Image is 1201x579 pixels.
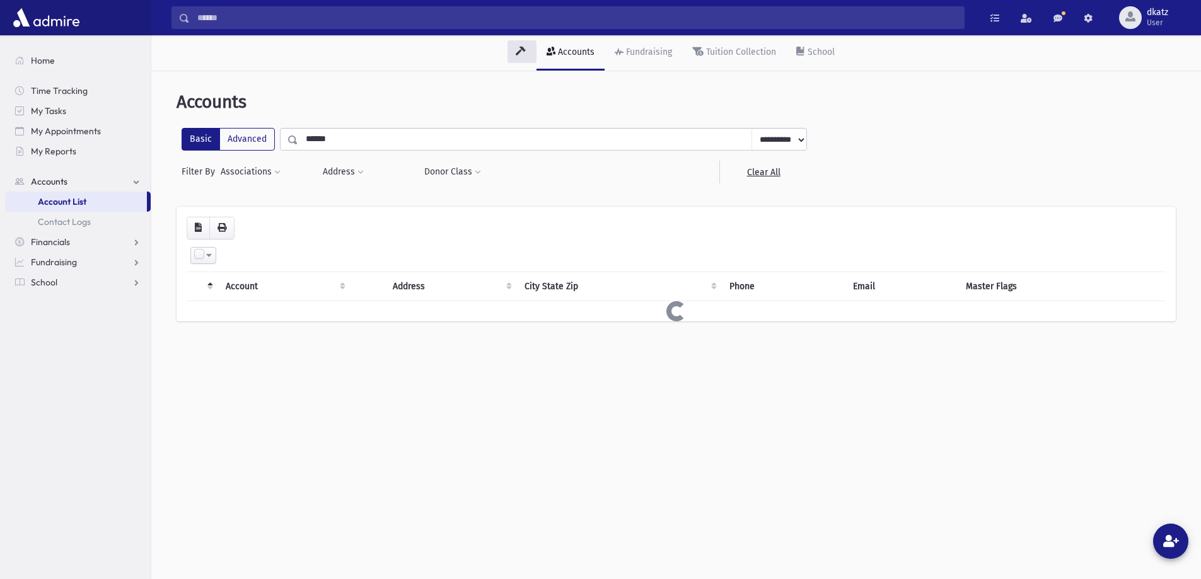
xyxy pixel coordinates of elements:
[5,272,151,292] a: School
[605,35,682,71] a: Fundraising
[220,161,281,183] button: Associations
[182,165,220,178] span: Filter By
[182,128,275,151] div: FilterModes
[5,81,151,101] a: Time Tracking
[322,161,364,183] button: Address
[187,217,210,239] button: CSV
[182,128,220,151] label: Basic
[1147,8,1168,18] span: dkatz
[385,272,517,301] th: Address : activate to sort column ascending
[10,5,83,30] img: AdmirePro
[187,272,218,301] th: : activate to sort column descending
[424,161,482,183] button: Donor Class
[219,128,275,151] label: Advanced
[351,272,385,301] th: : activate to sort column ascending
[786,35,845,71] a: School
[1147,18,1168,28] span: User
[5,232,151,252] a: Financials
[31,176,67,187] span: Accounts
[5,101,151,121] a: My Tasks
[719,161,807,183] a: Clear All
[5,121,151,141] a: My Appointments
[38,216,91,227] span: Contact Logs
[682,35,786,71] a: Tuition Collection
[31,146,76,157] span: My Reports
[31,85,88,96] span: Time Tracking
[177,91,247,112] span: Accounts
[31,256,77,268] span: Fundraising
[845,272,958,301] th: Email : activate to sort column ascending
[555,47,595,57] div: Accounts
[5,141,151,161] a: My Reports
[537,35,605,71] a: Accounts
[5,171,151,192] a: Accounts
[517,272,722,301] th: City State Zip : activate to sort column ascending
[190,6,964,29] input: Search
[31,55,55,66] span: Home
[5,212,151,232] a: Contact Logs
[209,217,235,239] button: Print
[31,236,70,248] span: Financials
[31,125,101,137] span: My Appointments
[958,272,1166,301] th: Master Flags : activate to sort column ascending
[31,105,66,117] span: My Tasks
[5,50,151,71] a: Home
[31,277,57,288] span: School
[38,196,86,207] span: Account List
[5,192,147,212] a: Account List
[218,272,351,301] th: Account: activate to sort column ascending
[704,47,776,57] div: Tuition Collection
[722,272,845,301] th: Phone : activate to sort column ascending
[5,252,151,272] a: Fundraising
[805,47,835,57] div: School
[624,47,672,57] div: Fundraising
